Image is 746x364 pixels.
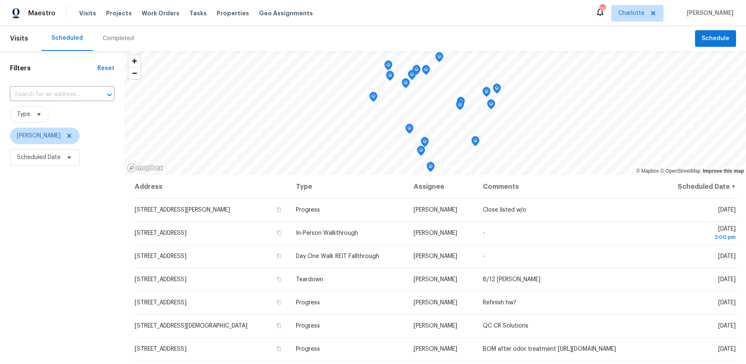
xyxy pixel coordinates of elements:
[414,300,457,306] span: [PERSON_NAME]
[296,346,320,352] span: Progress
[106,9,132,17] span: Projects
[369,92,378,105] div: Map marker
[124,51,746,175] canvas: Map
[289,175,407,198] th: Type
[456,100,464,113] div: Map marker
[28,9,56,17] span: Maestro
[718,300,736,306] span: [DATE]
[386,71,394,84] div: Map marker
[275,275,283,283] button: Copy Address
[703,168,744,174] a: Improve this map
[189,10,207,16] span: Tasks
[636,168,659,174] a: Mapbox
[702,34,729,44] span: Schedule
[275,345,283,352] button: Copy Address
[217,9,249,17] span: Properties
[422,65,430,78] div: Map marker
[275,322,283,329] button: Copy Address
[483,277,540,282] span: 8/12 [PERSON_NAME]
[414,207,457,213] span: [PERSON_NAME]
[142,9,179,17] span: Work Orders
[296,300,320,306] span: Progress
[657,175,736,198] th: Scheduled Date ↑
[275,299,283,306] button: Copy Address
[134,175,289,198] th: Address
[421,137,429,150] div: Map marker
[275,206,283,213] button: Copy Address
[408,70,416,83] div: Map marker
[414,277,457,282] span: [PERSON_NAME]
[135,346,186,352] span: [STREET_ADDRESS]
[296,253,379,259] span: Day One Walk REIT Fallthrough
[402,78,410,91] div: Map marker
[664,233,736,241] div: 2:00 pm
[135,207,230,213] span: [STREET_ADDRESS][PERSON_NAME]
[414,230,457,236] span: [PERSON_NAME]
[483,253,485,259] span: -
[296,277,323,282] span: Teardown
[487,99,495,112] div: Map marker
[412,65,421,78] div: Map marker
[296,323,320,329] span: Progress
[97,64,114,72] div: Reset
[103,34,134,43] div: Completed
[259,9,313,17] span: Geo Assignments
[718,277,736,282] span: [DATE]
[471,136,480,149] div: Map marker
[482,87,491,100] div: Map marker
[417,146,425,159] div: Map marker
[414,346,457,352] span: [PERSON_NAME]
[384,60,392,73] div: Map marker
[296,207,320,213] span: Progress
[135,300,186,306] span: [STREET_ADDRESS]
[718,346,736,352] span: [DATE]
[104,89,115,101] button: Open
[10,64,97,72] h1: Filters
[718,323,736,329] span: [DATE]
[51,34,83,42] div: Scheduled
[414,323,457,329] span: [PERSON_NAME]
[128,67,140,79] button: Zoom out
[275,252,283,260] button: Copy Address
[683,9,734,17] span: [PERSON_NAME]
[599,5,605,13] div: 76
[135,230,186,236] span: [STREET_ADDRESS]
[127,163,163,173] a: Mapbox homepage
[135,277,186,282] span: [STREET_ADDRESS]
[10,29,28,48] span: Visits
[135,323,247,329] span: [STREET_ADDRESS][DEMOGRAPHIC_DATA]
[483,207,526,213] span: Close listed w/o
[483,300,516,306] span: Refinish hw?
[457,97,465,110] div: Map marker
[476,175,657,198] th: Comments
[17,153,61,162] span: Scheduled Date
[493,84,501,96] div: Map marker
[296,230,358,236] span: In-Person Walkthrough
[695,30,736,47] button: Schedule
[414,253,457,259] span: [PERSON_NAME]
[426,162,435,175] div: Map marker
[618,9,644,17] span: Charlotte
[17,110,30,118] span: Type
[128,55,140,67] button: Zoom in
[10,88,91,101] input: Search for an address...
[17,132,61,140] span: [PERSON_NAME]
[483,230,485,236] span: -
[405,124,414,137] div: Map marker
[135,253,186,259] span: [STREET_ADDRESS]
[483,323,528,329] span: QC CR Solutions
[407,175,476,198] th: Assignee
[664,226,736,241] span: [DATE]
[483,346,616,352] span: BOM after odor treatment [URL][DOMAIN_NAME]
[660,168,700,174] a: OpenStreetMap
[275,229,283,236] button: Copy Address
[718,207,736,213] span: [DATE]
[718,253,736,259] span: [DATE]
[128,67,140,79] span: Zoom out
[79,9,96,17] span: Visits
[435,52,443,65] div: Map marker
